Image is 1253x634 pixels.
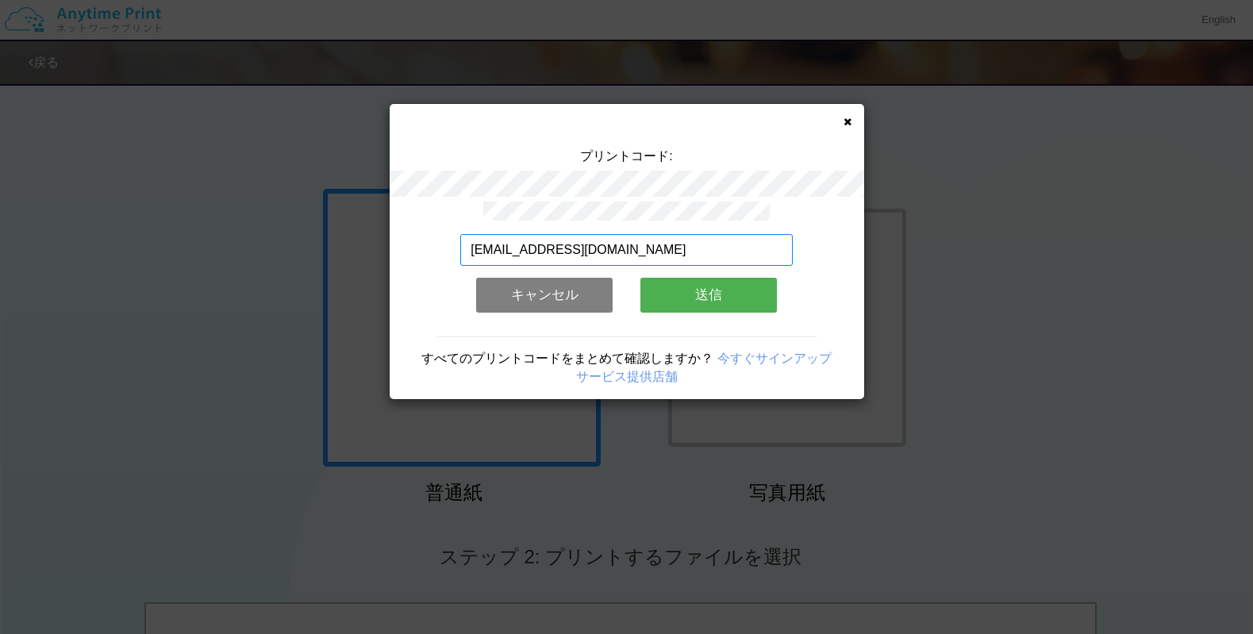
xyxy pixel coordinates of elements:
input: メールアドレス [460,234,793,266]
a: サービス提供店舗 [576,370,678,383]
a: 今すぐサインアップ [717,352,832,365]
button: 送信 [640,278,777,313]
button: キャンセル [476,278,613,313]
span: プリントコード: [580,149,672,163]
span: すべてのプリントコードをまとめて確認しますか？ [421,352,713,365]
